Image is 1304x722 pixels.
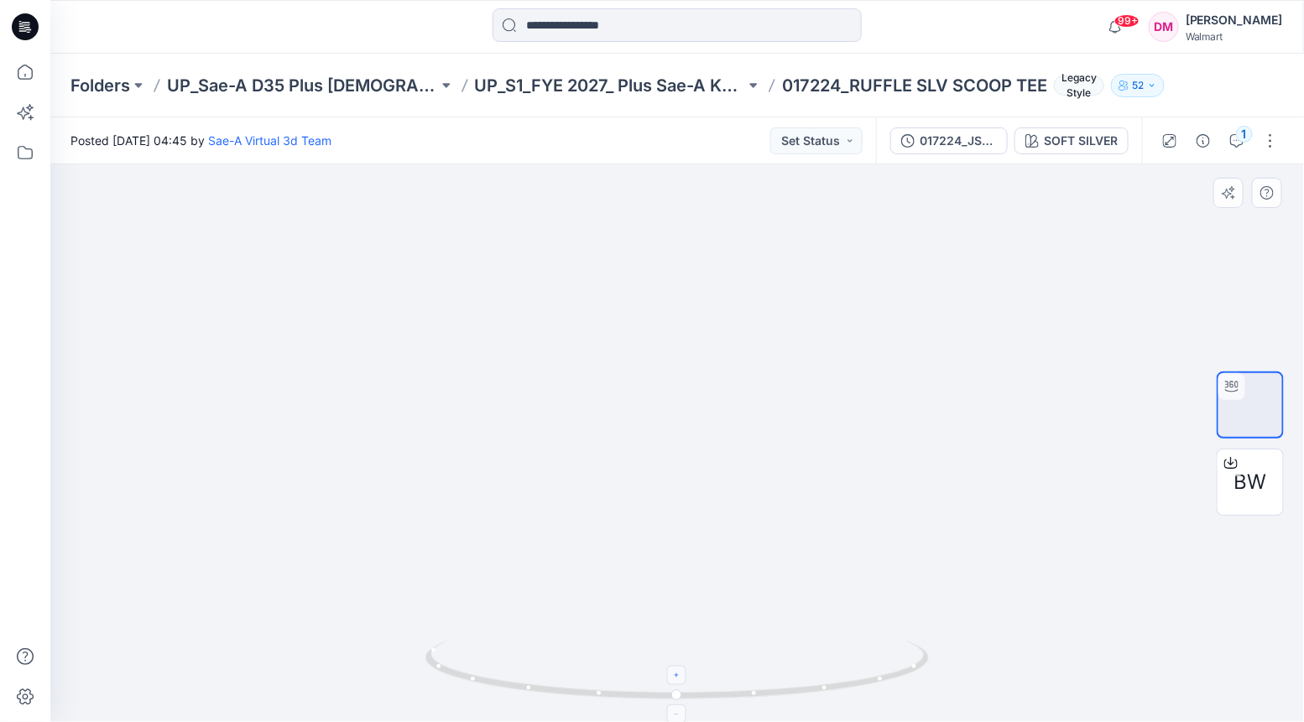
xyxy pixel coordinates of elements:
div: 1 [1236,126,1253,143]
div: DM [1149,12,1179,42]
div: 017224_JSS_RUFFLE SLV SCOOP TEE SAEA 091525 [920,132,997,150]
span: Posted [DATE] 04:45 by [70,132,331,149]
button: 1 [1223,127,1250,154]
button: Legacy Style [1047,74,1104,97]
button: 52 [1111,74,1165,97]
button: Details [1190,127,1217,154]
div: [PERSON_NAME] [1186,10,1283,30]
p: 52 [1132,76,1144,95]
div: Walmart [1186,30,1283,43]
button: SOFT SILVER [1015,127,1129,154]
span: Legacy Style [1054,75,1104,96]
span: 99+ [1114,14,1140,28]
a: Sae-A Virtual 3d Team [208,133,331,148]
button: 017224_JSS_RUFFLE SLV SCOOP TEE SAEA 091525 [890,127,1008,154]
span: BW [1234,467,1267,497]
a: UP_Sae-A D35 Plus [DEMOGRAPHIC_DATA] Top [167,74,438,97]
a: UP_S1_FYE 2027_ Plus Sae-A Knit Tops & dresses [475,74,746,97]
p: 017224_RUFFLE SLV SCOOP TEE [782,74,1047,97]
div: SOFT SILVER [1044,132,1118,150]
a: Folders [70,74,130,97]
